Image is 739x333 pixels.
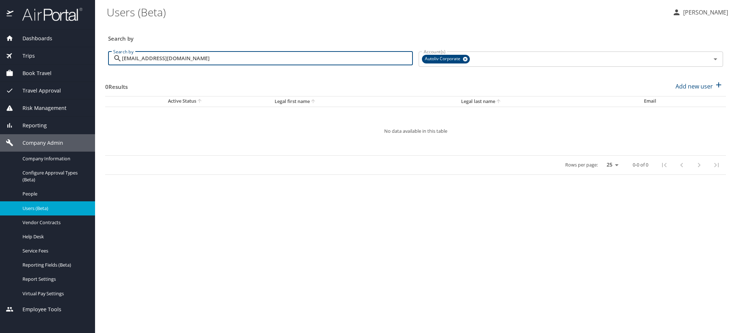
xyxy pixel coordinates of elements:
[122,52,413,65] input: Search by name or email
[601,160,621,170] select: rows per page
[22,247,86,254] span: Service Fees
[105,96,269,107] th: Active Status
[14,7,82,21] img: airportal-logo.png
[127,129,704,133] p: No data available in this table
[13,34,52,42] span: Dashboards
[196,98,204,105] button: sort
[13,139,63,147] span: Company Admin
[105,78,128,91] h3: 0 Results
[13,69,52,77] span: Book Travel
[22,233,86,240] span: Help Desk
[681,8,728,17] p: [PERSON_NAME]
[22,290,86,297] span: Virtual Pay Settings
[105,96,726,175] table: User Search Table
[669,6,731,19] button: [PERSON_NAME]
[13,52,35,60] span: Trips
[108,30,723,43] h3: Search by
[22,190,86,197] span: People
[633,163,648,167] p: 0-0 of 0
[310,98,317,105] button: sort
[455,96,638,107] th: Legal last name
[107,1,666,23] h1: Users (Beta)
[13,305,61,313] span: Employee Tools
[673,78,726,94] button: Add new user
[422,55,465,63] span: Autoliv Corporate
[22,276,86,283] span: Report Settings
[495,98,502,105] button: sort
[638,96,726,107] th: Email
[22,205,86,212] span: Users (Beta)
[422,55,470,63] div: Autoliv Corporate
[13,122,47,129] span: Reporting
[22,155,86,162] span: Company Information
[269,96,455,107] th: Legal first name
[710,54,720,64] button: Open
[22,219,86,226] span: Vendor Contracts
[565,163,598,167] p: Rows per page:
[13,87,61,95] span: Travel Approval
[22,262,86,268] span: Reporting Fields (Beta)
[7,7,14,21] img: icon-airportal.png
[13,104,66,112] span: Risk Management
[22,169,86,183] span: Configure Approval Types (Beta)
[676,82,713,91] p: Add new user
